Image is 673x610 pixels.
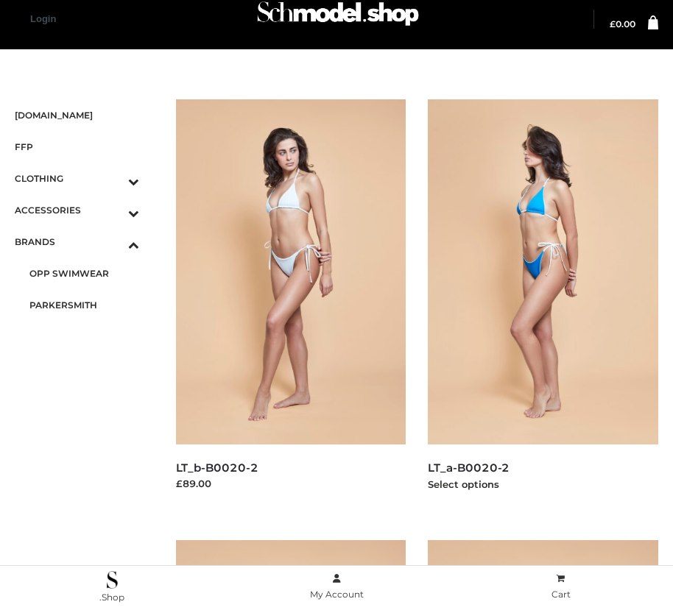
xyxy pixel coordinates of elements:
[15,170,139,187] span: CLOTHING
[610,20,635,29] a: £0.00
[225,570,449,603] a: My Account
[29,265,139,282] span: OPP SWIMWEAR
[15,226,139,258] a: BRANDSToggle Submenu
[29,297,139,313] span: PARKERSMITH
[29,289,139,321] a: PARKERSMITH
[552,589,571,600] span: Cart
[15,107,139,124] span: [DOMAIN_NAME]
[176,461,258,475] a: LT_b-B0020-2
[15,138,139,155] span: FFP
[15,163,139,194] a: CLOTHINGToggle Submenu
[610,18,635,29] bdi: 0.00
[428,461,510,475] a: LT_a-B0020-2
[88,194,139,226] button: Toggle Submenu
[88,163,139,194] button: Toggle Submenu
[310,589,364,600] span: My Account
[15,99,139,131] a: [DOMAIN_NAME]
[99,592,124,603] span: .Shop
[15,131,139,163] a: FFP
[428,478,499,490] a: Select options
[88,226,139,258] button: Toggle Submenu
[15,194,139,226] a: ACCESSORIESToggle Submenu
[107,571,118,589] img: .Shop
[448,570,673,603] a: Cart
[29,258,139,289] a: OPP SWIMWEAR
[15,233,139,250] span: BRANDS
[30,13,56,24] a: Login
[610,18,616,29] span: £
[176,476,406,491] div: £89.00
[15,202,139,219] span: ACCESSORIES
